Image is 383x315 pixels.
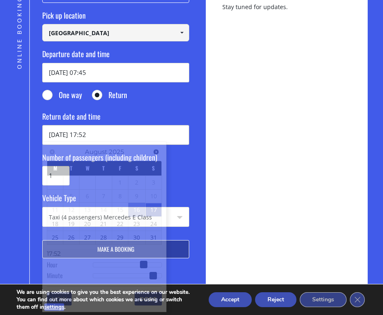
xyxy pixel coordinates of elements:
dt: Minute [47,271,93,282]
span: 13 [79,203,95,216]
a: 31 [146,231,161,244]
span: Thursday [102,164,105,172]
a: 30 [128,231,145,244]
span: 10 [146,190,161,203]
span: 2 [128,176,145,189]
span: 2025 [109,148,124,156]
label: One way [42,90,82,104]
a: Next [151,146,162,157]
a: Previous [47,146,58,157]
span: August [85,148,107,156]
span: 4 [47,190,63,203]
button: Now [47,292,72,305]
span: Wednesday [86,164,89,172]
span: 14 [96,203,111,216]
dt: Hour [47,260,93,271]
a: 26 [63,231,79,244]
span: Sunday [152,164,155,172]
a: 20 [79,217,95,231]
span: 8 [112,190,128,203]
span: Friday [119,164,121,172]
button: Close GDPR Cookie Banner [350,292,365,307]
a: 28 [96,231,111,244]
span: Next [153,149,159,155]
a: 23 [128,217,145,231]
label: Return date and time [42,111,189,125]
span: Tuesday [70,164,72,172]
a: 18 [47,217,63,231]
span: Previous [49,149,55,155]
span: 9 [128,190,145,203]
a: 22 [112,217,128,231]
span: 15 [112,203,128,216]
a: 16 [128,203,145,217]
a: 25 [47,231,63,244]
a: 24 [146,217,161,231]
p: Stay tuned for updates. [222,2,351,18]
span: 11 [47,203,63,216]
a: 27 [79,231,95,244]
span: 1 [112,176,128,189]
span: 6 [79,190,95,203]
span: 7 [96,190,111,203]
label: Pick up location [42,10,189,24]
p: You can find out more about which cookies we are using or switch them off in . [17,296,195,311]
span: 5 [63,190,79,203]
label: Departure date and time [42,49,189,63]
a: Show All Items [175,24,188,41]
button: Settings [300,292,347,307]
a: 19 [63,217,79,231]
span: Saturday [135,164,138,172]
a: 21 [96,217,111,231]
a: 29 [112,231,128,244]
span: 3 [146,176,161,189]
span: 12 [63,203,79,216]
span: Monday [53,164,57,172]
button: Reject [255,292,296,307]
input: Select pickup location [42,24,189,41]
button: Accept [209,292,252,307]
p: We are using cookies to give you the best experience on our website. [17,289,195,296]
button: Done [135,292,162,305]
label: Return [92,90,127,104]
a: 17 [146,203,161,216]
